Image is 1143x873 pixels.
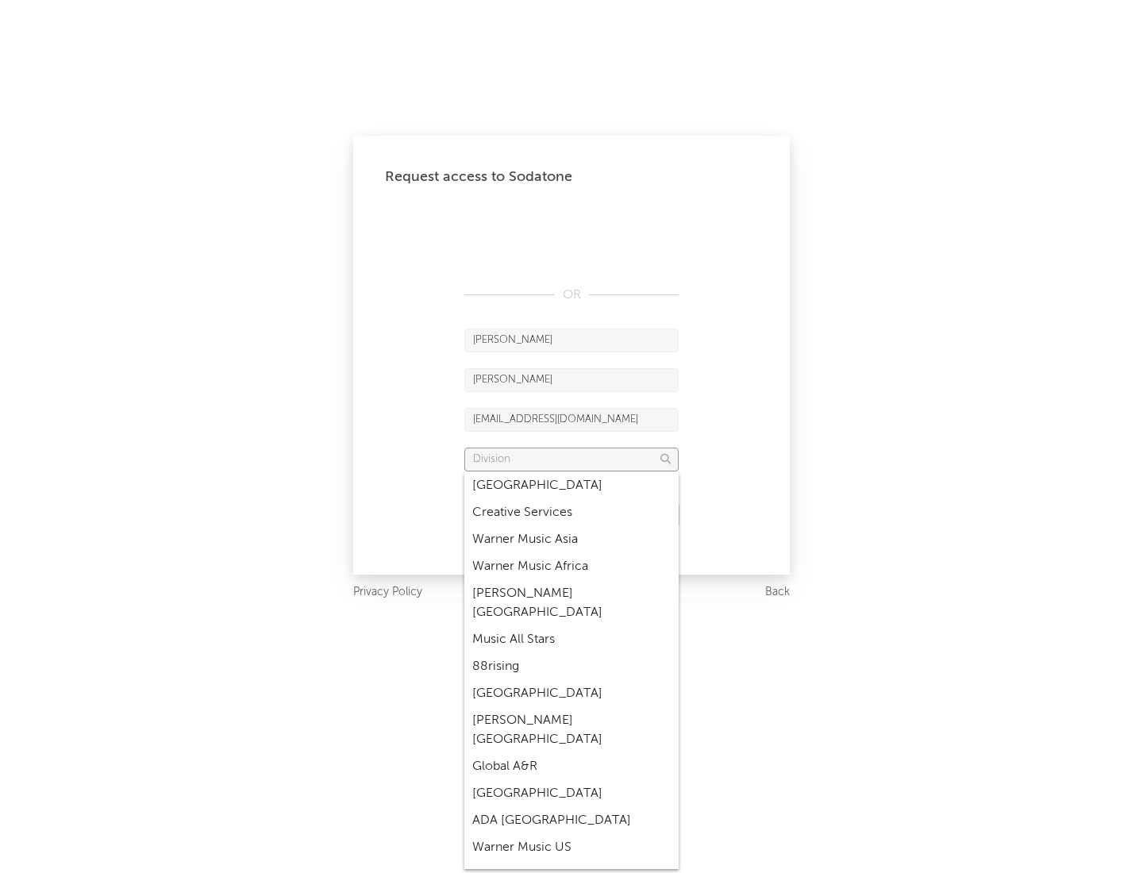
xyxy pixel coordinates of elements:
input: Email [464,408,679,432]
div: Creative Services [464,499,679,526]
div: [GEOGRAPHIC_DATA] [464,680,679,707]
div: OR [464,286,679,305]
div: Warner Music Asia [464,526,679,553]
input: Last Name [464,368,679,392]
div: Music All Stars [464,626,679,653]
div: Request access to Sodatone [385,167,758,187]
a: Back [765,583,790,602]
a: Privacy Policy [353,583,422,602]
div: Global A&R [464,753,679,780]
div: Warner Music Africa [464,553,679,580]
div: [PERSON_NAME] [GEOGRAPHIC_DATA] [464,580,679,626]
div: Warner Music US [464,834,679,861]
div: [PERSON_NAME] [GEOGRAPHIC_DATA] [464,707,679,753]
div: ADA [GEOGRAPHIC_DATA] [464,807,679,834]
input: Division [464,448,679,471]
div: [GEOGRAPHIC_DATA] [464,780,679,807]
div: [GEOGRAPHIC_DATA] [464,472,679,499]
input: First Name [464,329,679,352]
div: 88rising [464,653,679,680]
